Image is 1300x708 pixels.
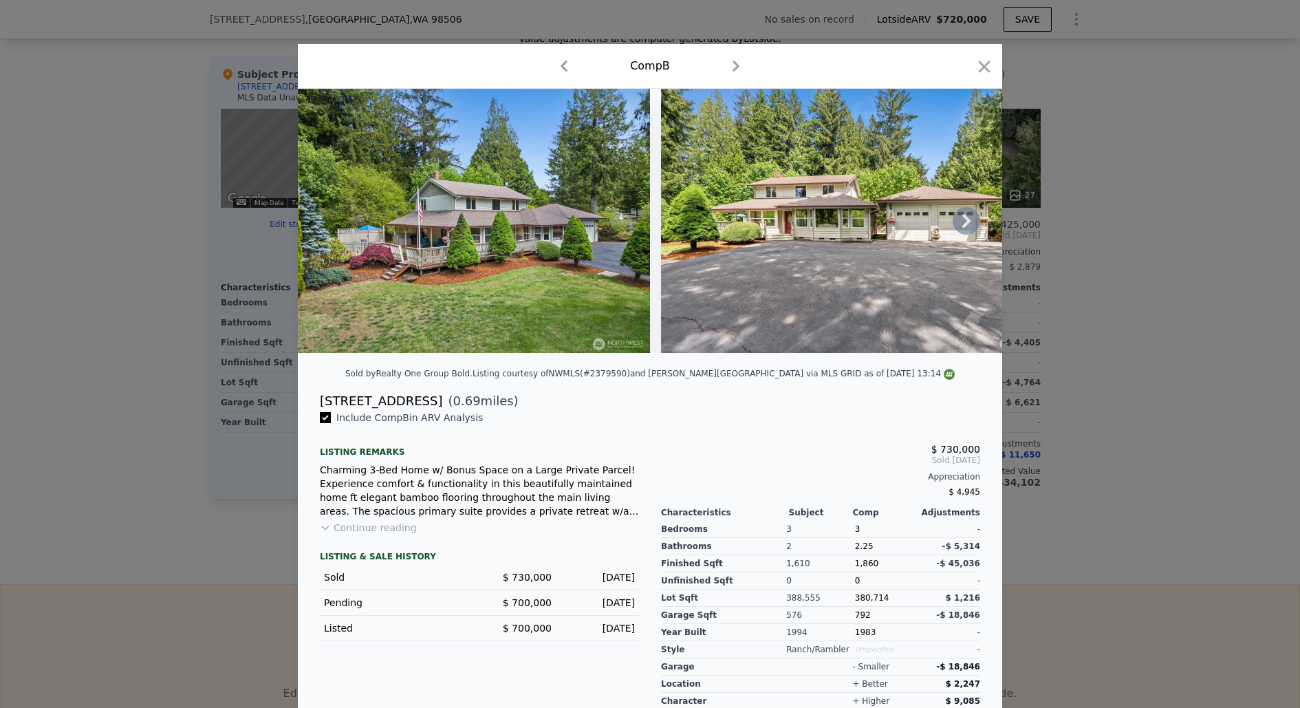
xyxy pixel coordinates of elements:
[345,369,473,378] div: Sold by Realty One Group Bold .
[563,596,635,610] div: [DATE]
[855,593,889,603] span: 380,714
[855,559,878,568] span: 1,860
[661,538,786,555] div: Bathrooms
[473,369,955,378] div: Listing courtesy of NWMLS (#2379590) and [PERSON_NAME][GEOGRAPHIC_DATA] via MLS GRID as of [DATE]...
[503,597,552,608] span: $ 700,000
[855,576,860,586] span: 0
[946,593,980,603] span: $ 1,216
[320,391,442,411] div: [STREET_ADDRESS]
[936,662,980,672] span: -$ 18,846
[661,555,786,572] div: Finished Sqft
[298,89,650,353] img: Property Img
[855,641,918,658] div: Unspecified
[563,570,635,584] div: [DATE]
[320,436,639,458] div: Listing remarks
[324,621,468,635] div: Listed
[503,572,552,583] span: $ 730,000
[789,507,853,518] div: Subject
[918,572,980,590] div: -
[503,623,552,634] span: $ 700,000
[855,524,860,534] span: 3
[936,610,980,620] span: -$ 18,846
[661,641,786,658] div: Style
[855,538,918,555] div: 2.25
[320,551,639,565] div: LISTING & SALE HISTORY
[786,641,855,658] div: Ranch/Rambler
[442,391,518,411] span: ( miles)
[630,58,670,74] div: Comp B
[661,507,789,518] div: Characteristics
[786,607,855,624] div: 576
[916,507,980,518] div: Adjustments
[852,661,889,672] div: - smaller
[946,696,980,706] span: $ 9,085
[918,641,980,658] div: -
[320,463,639,518] div: Charming 3-Bed Home w/ Bonus Space on a Large Private Parcel! Experience comfort & functionality ...
[661,572,786,590] div: Unfinished Sqft
[661,624,786,641] div: Year Built
[852,507,916,518] div: Comp
[946,679,980,689] span: $ 2,247
[942,541,980,551] span: -$ 5,314
[331,412,488,423] span: Include Comp B in ARV Analysis
[661,658,789,676] div: garage
[855,624,918,641] div: 1983
[918,624,980,641] div: -
[852,678,887,689] div: + better
[786,521,855,538] div: 3
[936,559,980,568] span: -$ 45,036
[661,521,786,538] div: Bedrooms
[320,521,417,535] button: Continue reading
[324,596,468,610] div: Pending
[931,444,980,455] span: $ 730,000
[661,455,980,466] span: Sold [DATE]
[786,555,855,572] div: 1,610
[949,487,980,497] span: $ 4,945
[453,394,481,408] span: 0.69
[855,610,871,620] span: 792
[786,624,855,641] div: 1994
[563,621,635,635] div: [DATE]
[786,572,855,590] div: 0
[661,89,1057,353] img: Property Img
[661,676,789,693] div: location
[786,590,855,607] div: 388,555
[852,696,889,707] div: + higher
[944,369,955,380] img: NWMLS Logo
[661,607,786,624] div: Garage Sqft
[661,471,980,482] div: Appreciation
[661,590,786,607] div: Lot Sqft
[786,538,855,555] div: 2
[324,570,468,584] div: Sold
[918,521,980,538] div: -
